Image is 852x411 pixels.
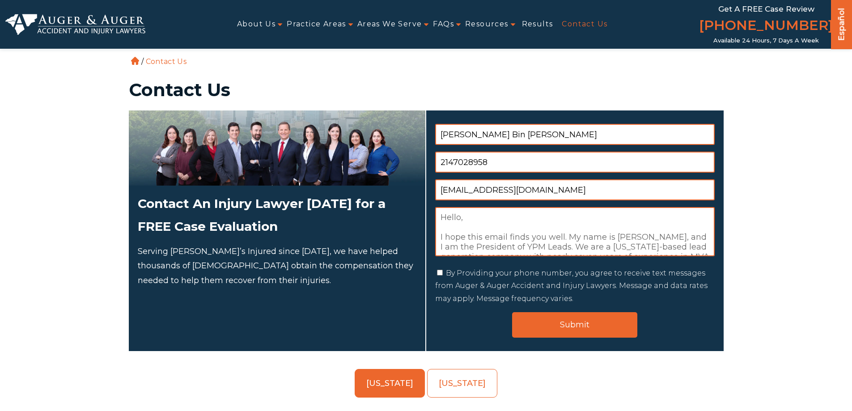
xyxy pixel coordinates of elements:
a: Contact Us [562,14,607,34]
li: Contact Us [144,57,189,66]
input: Submit [512,312,637,338]
a: Practice Areas [287,14,346,34]
input: Email [435,179,715,200]
label: By Providing your phone number, you agree to receive text messages from Auger & Auger Accident an... [435,269,708,303]
img: Attorneys [129,110,425,186]
span: Get a FREE Case Review [718,4,814,13]
a: [PHONE_NUMBER] [699,16,833,37]
a: FAQs [433,14,454,34]
img: Auger & Auger Accident and Injury Lawyers Logo [5,14,145,35]
a: Resources [465,14,509,34]
input: Name [435,124,715,145]
p: Serving [PERSON_NAME]’s Injured since [DATE], we have helped thousands of [DEMOGRAPHIC_DATA] obta... [138,244,416,288]
a: [US_STATE] [355,369,425,398]
a: Home [131,57,139,65]
input: Phone Number [435,152,715,173]
h2: Contact An Injury Lawyer [DATE] for a FREE Case Evaluation [138,192,416,237]
h1: Contact Us [129,81,724,99]
span: Available 24 Hours, 7 Days a Week [713,37,819,44]
a: Areas We Serve [357,14,422,34]
a: Results [522,14,553,34]
a: [US_STATE] [427,369,497,398]
a: About Us [237,14,276,34]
